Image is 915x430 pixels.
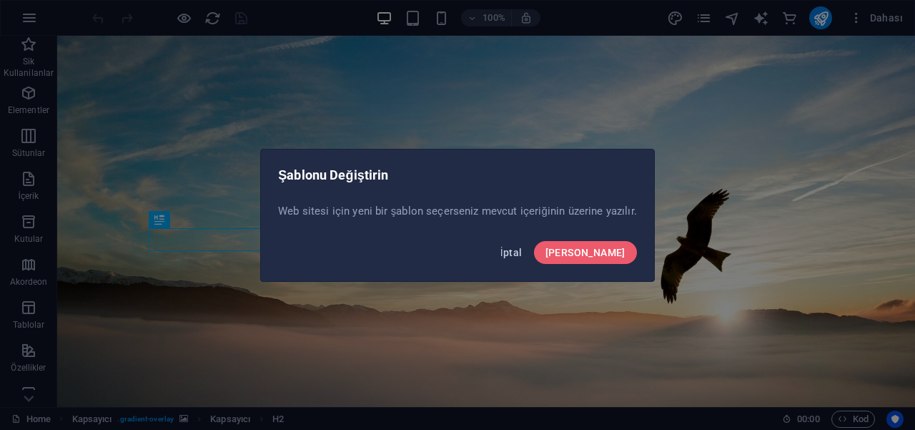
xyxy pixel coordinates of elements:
button: İptal [495,241,528,264]
span: İptal [500,247,523,258]
span: [PERSON_NAME] [545,247,625,258]
h2: Şablonu Değiştirin [278,167,637,184]
p: Web sitesi için yeni bir şablon seçerseniz mevcut içeriğinin üzerine yazılır. [278,204,637,218]
button: [PERSON_NAME] [534,241,637,264]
